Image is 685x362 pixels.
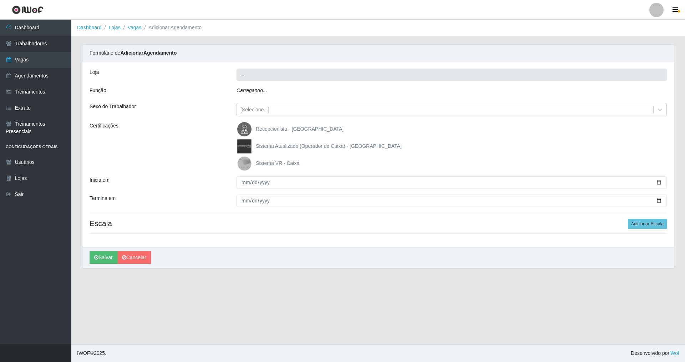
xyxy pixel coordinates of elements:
[631,350,679,357] span: Desenvolvido por
[90,251,117,264] button: Salvar
[90,176,110,184] label: Inicia em
[237,87,267,93] i: Carregando...
[256,143,402,149] span: Sistema Atualizado (Operador de Caixa) - [GEOGRAPHIC_DATA]
[77,350,106,357] span: © 2025 .
[120,50,177,56] strong: Adicionar Agendamento
[128,25,142,30] a: Vagas
[90,219,667,228] h4: Escala
[90,103,136,110] label: Sexo do Trabalhador
[256,160,299,166] span: Sistema VR - Caixa
[108,25,120,30] a: Lojas
[82,45,674,61] div: Formulário de
[256,126,344,132] span: Recepcionista - [GEOGRAPHIC_DATA]
[90,122,118,130] label: Certificações
[237,139,254,154] img: Sistema Atualizado (Operador de Caixa) - Nova Republica
[237,195,667,207] input: 00/00/0000
[141,24,202,31] li: Adicionar Agendamento
[12,5,44,14] img: CoreUI Logo
[237,122,254,136] img: Recepcionista - Nova República
[237,176,667,189] input: 00/00/0000
[90,87,106,94] label: Função
[237,156,254,171] img: Sistema VR - Caixa
[669,350,679,356] a: iWof
[117,251,151,264] a: Cancelar
[77,25,102,30] a: Dashboard
[71,20,685,36] nav: breadcrumb
[240,106,269,114] div: [Selecione...]
[77,350,90,356] span: IWOF
[90,69,99,76] label: Loja
[628,219,667,229] button: Adicionar Escala
[90,195,116,202] label: Termina em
